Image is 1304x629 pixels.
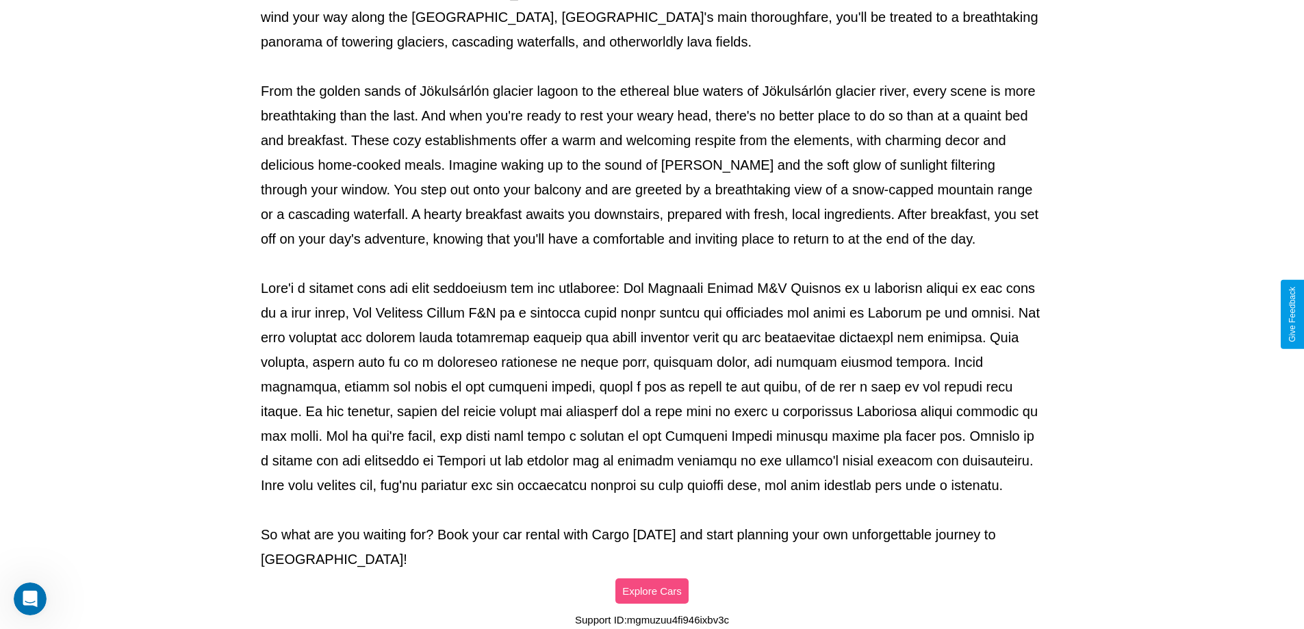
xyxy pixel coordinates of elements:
[575,611,729,629] p: Support ID: mgmuzuu4fi946ixbv3c
[1288,287,1297,342] div: Give Feedback
[615,578,689,604] button: Explore Cars
[14,582,47,615] iframe: Intercom live chat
